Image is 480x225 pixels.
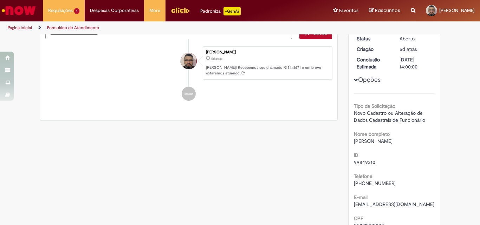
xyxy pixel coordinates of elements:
div: [PERSON_NAME] [206,50,328,54]
dt: Status [351,35,395,42]
span: [PERSON_NAME] [439,7,475,13]
span: 99849310 [354,159,375,165]
span: [PHONE_NUMBER] [354,180,396,186]
div: Aberto [400,35,432,42]
span: 1 [74,8,79,14]
a: Página inicial [8,25,32,31]
ul: Histórico de tíquete [45,39,332,108]
div: [DATE] 14:00:00 [400,56,432,70]
b: Tipo da Solicitação [354,103,395,109]
p: [PERSON_NAME]! Recebemos seu chamado R13441671 e em breve estaremos atuando. [206,65,328,76]
a: Rascunhos [369,7,400,14]
span: Requisições [48,7,73,14]
div: 23/08/2025 09:25:54 [400,46,432,53]
b: CPF [354,215,363,221]
a: Formulário de Atendimento [47,25,99,31]
span: Favoritos [339,7,358,14]
div: Padroniza [200,7,241,15]
span: Enviar [314,30,327,37]
div: Renato Luiz Bueno Dos Santos [181,53,197,69]
img: click_logo_yellow_360x200.png [171,5,190,15]
span: 5d atrás [211,57,222,61]
span: Novo Cadastro ou Alteração de Dados Cadastrais de Funcionário [354,110,425,123]
span: Rascunhos [375,7,400,14]
img: ServiceNow [1,4,37,18]
span: Despesas Corporativas [90,7,139,14]
span: [PERSON_NAME] [354,138,393,144]
dt: Criação [351,46,395,53]
p: +GenAi [223,7,241,15]
b: Nome completo [354,131,390,137]
b: ID [354,152,358,158]
span: [EMAIL_ADDRESS][DOMAIN_NAME] [354,201,434,207]
li: Renato Luiz Bueno Dos Santos [45,46,332,80]
span: 5d atrás [400,46,417,52]
ul: Trilhas de página [5,21,315,34]
span: More [149,7,160,14]
b: E-mail [354,194,368,200]
b: Telefone [354,173,372,179]
dt: Conclusão Estimada [351,56,395,70]
time: 23/08/2025 09:25:54 [400,46,417,52]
